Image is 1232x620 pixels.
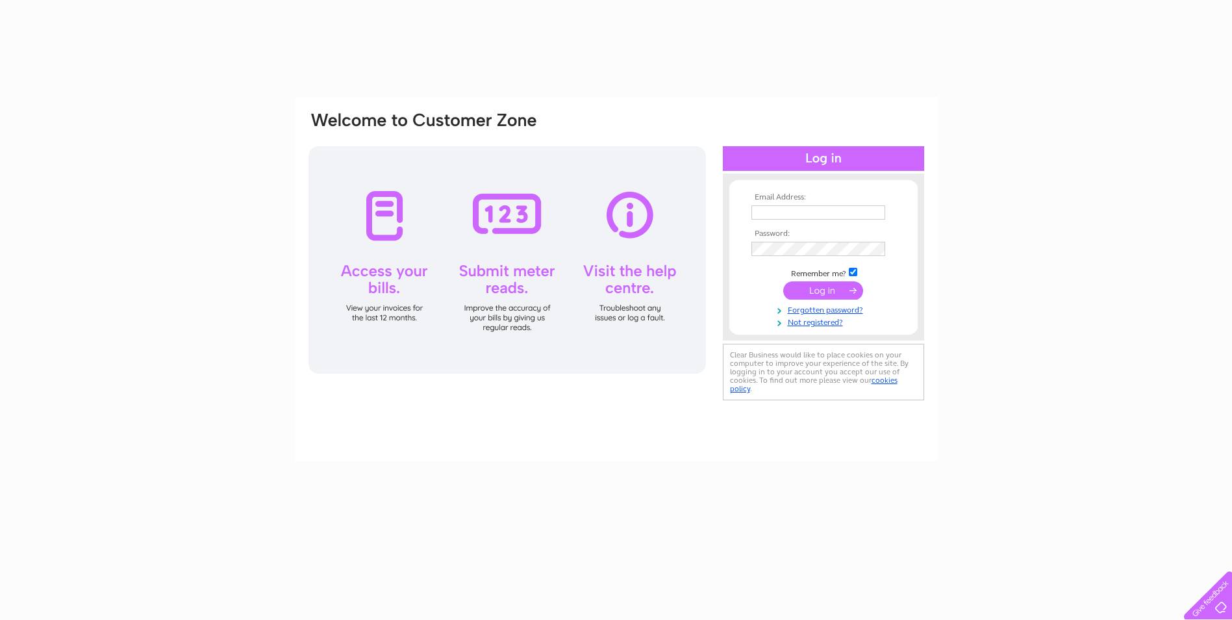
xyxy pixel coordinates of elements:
[783,281,863,300] input: Submit
[748,229,899,239] th: Password:
[751,303,899,315] a: Forgotten password?
[723,344,924,400] div: Clear Business would like to place cookies on your computer to improve your experience of the sit...
[748,266,899,279] td: Remember me?
[751,315,899,328] a: Not registered?
[748,193,899,202] th: Email Address:
[730,376,898,393] a: cookies policy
